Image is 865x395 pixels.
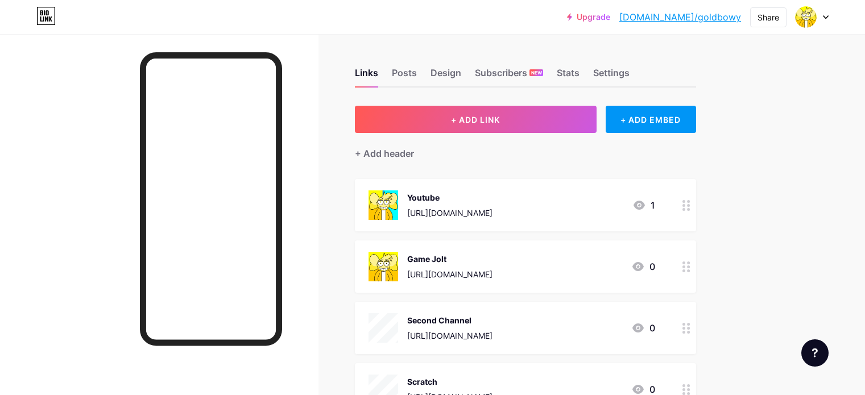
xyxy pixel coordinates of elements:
[475,66,543,86] div: Subscribers
[619,10,741,24] a: [DOMAIN_NAME]/goldbowy
[355,147,414,160] div: + Add header
[355,106,597,133] button: + ADD LINK
[531,69,542,76] span: NEW
[392,66,417,86] div: Posts
[795,6,817,28] img: GoldBowYTAnimNGames
[451,115,500,124] span: + ADD LINK
[567,13,610,22] a: Upgrade
[407,192,492,203] div: Youtube
[407,253,492,265] div: Game Jolt
[355,66,378,86] div: Links
[407,330,492,342] div: [URL][DOMAIN_NAME]
[369,252,398,281] img: Game Jolt
[407,268,492,280] div: [URL][DOMAIN_NAME]
[369,190,398,220] img: Youtube
[593,66,630,86] div: Settings
[632,198,655,212] div: 1
[758,11,779,23] div: Share
[631,260,655,273] div: 0
[631,321,655,335] div: 0
[606,106,696,133] div: + ADD EMBED
[557,66,580,86] div: Stats
[407,376,492,388] div: Scratch
[407,207,492,219] div: [URL][DOMAIN_NAME]
[407,314,492,326] div: Second Channel
[431,66,461,86] div: Design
